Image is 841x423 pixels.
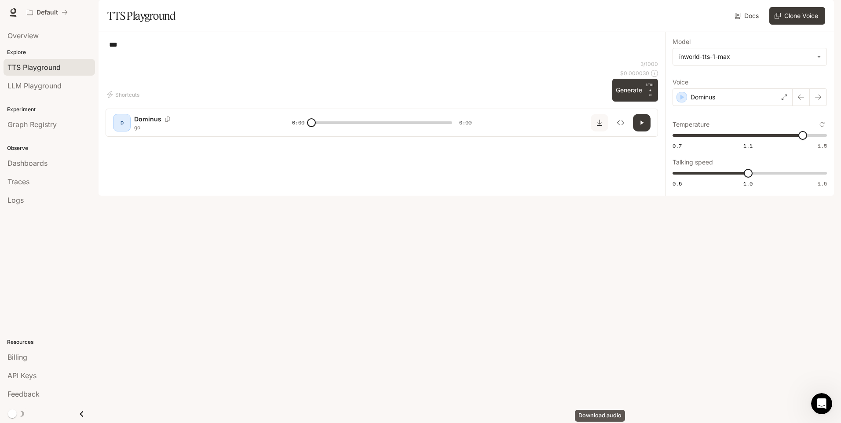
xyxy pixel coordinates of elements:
[673,48,826,65] div: inworld-tts-1-max
[691,93,715,102] p: Dominus
[673,142,682,150] span: 0.7
[23,4,72,21] button: All workspaces
[612,79,658,102] button: GenerateCTRL +⏎
[818,142,827,150] span: 1.5
[811,393,832,414] iframe: Intercom live chat
[673,79,688,85] p: Voice
[620,69,649,77] p: $ 0.000030
[679,52,812,61] div: inworld-tts-1-max
[817,120,827,129] button: Reset to default
[107,7,176,25] h1: TTS Playground
[743,180,753,187] span: 1.0
[818,180,827,187] span: 1.5
[673,39,691,45] p: Model
[459,118,472,127] span: 0:00
[591,114,608,131] button: Download audio
[673,180,682,187] span: 0.5
[646,82,655,93] p: CTRL +
[646,82,655,98] p: ⏎
[106,88,143,102] button: Shortcuts
[673,159,713,165] p: Talking speed
[640,60,658,68] p: 3 / 1000
[134,124,271,131] p: go
[115,116,129,130] div: D
[769,7,825,25] button: Clone Voice
[575,410,625,422] div: Download audio
[673,121,709,128] p: Temperature
[743,142,753,150] span: 1.1
[292,118,304,127] span: 0:00
[161,117,174,122] button: Copy Voice ID
[733,7,762,25] a: Docs
[37,9,58,16] p: Default
[134,115,161,124] p: Dominus
[612,114,629,131] button: Inspect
